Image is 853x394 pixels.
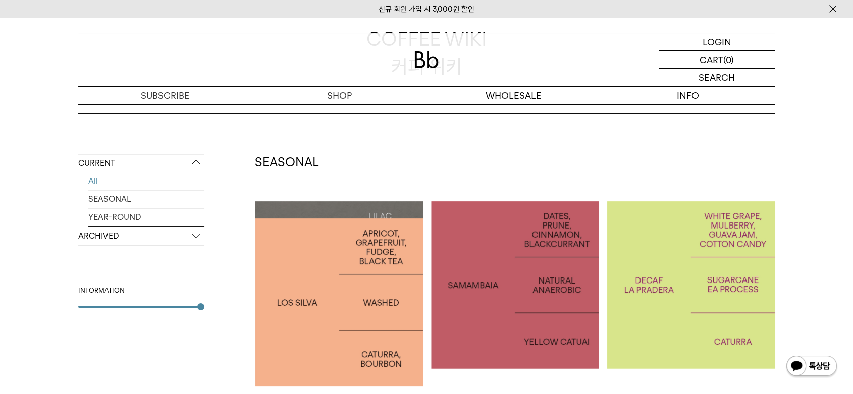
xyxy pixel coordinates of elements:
p: LOGIN [703,33,731,50]
a: YEAR-ROUND [88,208,204,226]
a: 브라질 사맘바이아BRAZIL SAMAMBAIA [431,201,599,369]
a: 페루 로스 실바PERU LOS SILVA [255,218,423,386]
a: 콜롬비아 라 프라데라 디카페인 COLOMBIA LA PRADERA DECAF [607,201,775,369]
img: 카카오톡 채널 1:1 채팅 버튼 [785,355,838,379]
p: INFO [601,87,775,104]
a: 신규 회원 가입 시 3,000원 할인 [379,5,474,14]
h2: SEASONAL [255,154,775,171]
a: CART (0) [659,51,775,69]
p: WHOLESALE [426,87,601,104]
a: SUBSCRIBE [78,87,252,104]
p: SEARCH [699,69,735,86]
p: ARCHIVED [78,227,204,245]
a: LOGIN [659,33,775,51]
a: 산 안토니오: 게이샤SAN ANTONIO: GEISHA [255,201,423,369]
p: CURRENT [78,154,204,173]
a: All [88,172,204,190]
img: 로고 [414,51,439,68]
a: SHOP [252,87,426,104]
p: (0) [723,51,734,68]
p: CART [700,51,723,68]
div: INFORMATION [78,286,204,296]
a: SEASONAL [88,190,204,208]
